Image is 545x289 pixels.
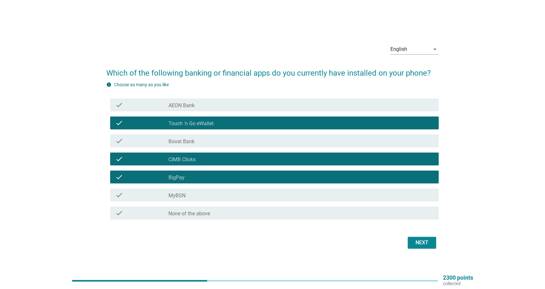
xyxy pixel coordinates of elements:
[115,119,123,127] i: check
[168,102,195,109] label: AEON Bank
[413,239,431,247] div: Next
[115,191,123,199] i: check
[168,120,214,127] label: Touch 'n Go eWallet
[114,82,169,87] label: Choose as many as you like
[106,82,111,87] i: info
[168,174,185,181] label: BigPay
[115,173,123,181] i: check
[115,209,123,217] i: check
[443,281,473,286] p: collected
[443,275,473,281] p: 2300 points
[168,210,210,217] label: None of the above
[168,156,196,163] label: CIMB Clicks
[115,155,123,163] i: check
[431,45,439,53] i: arrow_drop_down
[106,61,439,79] h2: Which of the following banking or financial apps do you currently have installed on your phone?
[390,46,407,52] div: English
[168,138,195,145] label: Boost Bank
[115,137,123,145] i: check
[115,101,123,109] i: check
[168,192,186,199] label: MyBSN
[408,237,436,248] button: Next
